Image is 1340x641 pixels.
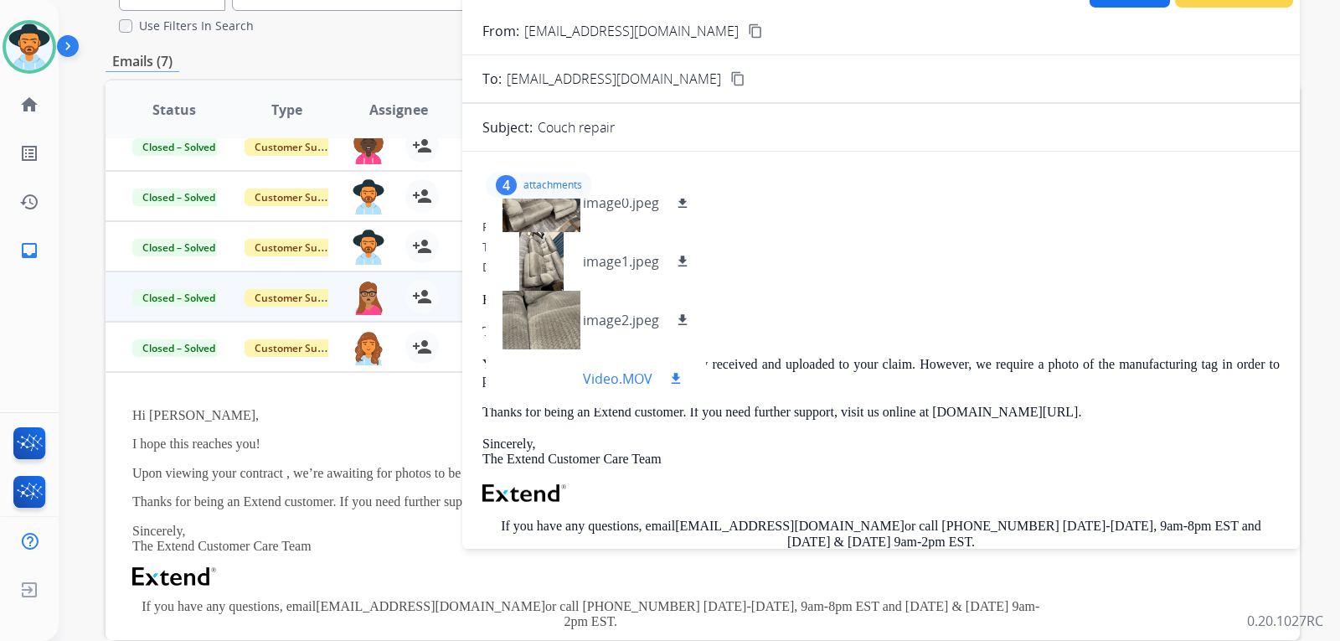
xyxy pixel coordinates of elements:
[412,337,432,357] mat-icon: person_add
[152,100,196,120] span: Status
[245,239,353,256] span: Customer Support
[482,292,1280,308] p: Hi [PERSON_NAME],
[132,524,1049,555] p: Sincerely, The Extend Customer Care Team
[524,21,739,41] p: [EMAIL_ADDRESS][DOMAIN_NAME]
[352,179,385,215] img: agent-avatar
[482,117,533,137] p: Subject:
[482,405,1280,420] p: Thanks for being an Extend customer. If you need further support, visit us online at [DOMAIN_NAME...
[482,484,566,503] img: Extend Logo
[19,143,39,163] mat-icon: list_alt
[132,289,225,307] span: Closed – Solved
[19,95,39,115] mat-icon: home
[482,357,1280,388] p: Your photographs have been successfully received and uploaded to your claim. However, we require ...
[675,254,690,269] mat-icon: download
[352,129,385,164] img: agent-avatar
[538,117,615,137] p: Couch repair
[583,310,659,330] p: image2.jpeg
[482,259,1280,276] div: Date:
[245,289,353,307] span: Customer Support
[482,219,1280,235] div: From:
[19,240,39,261] mat-icon: inbox
[132,339,225,357] span: Closed – Solved
[482,239,1280,256] div: To:
[6,23,53,70] img: avatar
[482,324,1280,339] p: Thank you for contacting Extend.
[369,100,428,120] span: Assignee
[271,100,302,120] span: Type
[139,18,254,34] label: Use Filters In Search
[132,239,225,256] span: Closed – Solved
[675,313,690,328] mat-icon: download
[748,23,763,39] mat-icon: content_copy
[412,287,432,307] mat-icon: person_add
[482,21,519,41] p: From:
[245,339,353,357] span: Customer Support
[132,189,225,206] span: Closed – Solved
[106,51,179,72] p: Emails (7)
[132,138,225,156] span: Closed – Solved
[1247,611,1323,631] p: 0.20.1027RC
[132,466,1049,481] p: Upon viewing your contract , we’re awaiting for photos to be sent.
[352,330,385,365] img: agent-avatar
[132,437,1049,452] p: I hope this reaches you!
[132,599,1049,630] p: If you have any questions, email or call [PHONE_NUMBER] [DATE]-[DATE], 9am-8pm EST and [DATE] & [...
[583,193,659,213] p: image0.jpeg
[583,251,659,271] p: image1.jpeg
[19,192,39,212] mat-icon: history
[412,136,432,156] mat-icon: person_add
[482,519,1280,550] p: If you have any questions, email or call [PHONE_NUMBER] [DATE]-[DATE], 9am-8pm EST and [DATE] & [...
[675,195,690,210] mat-icon: download
[245,138,353,156] span: Customer Support
[352,280,385,315] img: agent-avatar
[496,175,517,195] div: 4
[132,408,1049,423] p: Hi [PERSON_NAME],
[316,599,545,613] a: [EMAIL_ADDRESS][DOMAIN_NAME]
[482,69,502,89] p: To:
[730,71,745,86] mat-icon: content_copy
[507,69,721,89] span: [EMAIL_ADDRESS][DOMAIN_NAME]
[482,437,1280,468] p: Sincerely, The Extend Customer Care Team
[675,519,904,533] a: [EMAIL_ADDRESS][DOMAIN_NAME]
[668,371,683,386] mat-icon: download
[412,236,432,256] mat-icon: person_add
[412,186,432,206] mat-icon: person_add
[352,230,385,265] img: agent-avatar
[245,189,353,206] span: Customer Support
[132,494,1049,509] p: Thanks for being an Extend customer. If you need further support, visit us online at [DOMAIN_NAME...
[583,369,652,389] p: Video.MOV
[132,567,216,586] img: Extend Logo
[523,178,582,192] p: attachments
